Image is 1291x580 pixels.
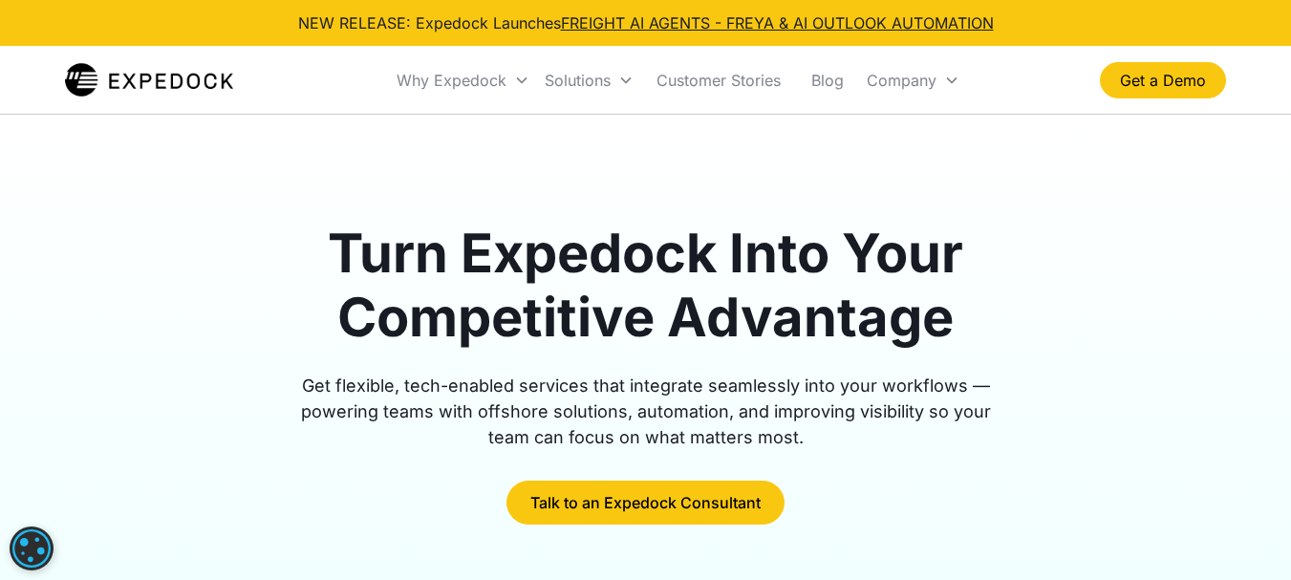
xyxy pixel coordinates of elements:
a: home [65,61,234,99]
div: Solutions [545,71,611,90]
h1: Turn Expedock Into Your Competitive Advantage [279,222,1013,350]
a: Customer Stories [641,48,796,113]
img: Expedock Logo [65,61,234,99]
a: FREIGHT AI AGENTS - FREYA & AI OUTLOOK AUTOMATION [561,13,994,32]
a: Get a Demo [1100,62,1226,98]
div: Why Expedock [397,71,506,90]
div: Why Expedock [389,48,537,113]
div: Solutions [537,48,641,113]
div: Company [867,71,936,90]
div: Get flexible, tech-enabled services that integrate seamlessly into your workflows — powering team... [279,373,1013,450]
iframe: Chat Widget [1195,488,1291,580]
div: Company [859,48,967,113]
a: Talk to an Expedock Consultant [506,481,785,525]
div: NEW RELEASE: Expedock Launches [298,11,994,34]
a: Blog [796,48,859,113]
